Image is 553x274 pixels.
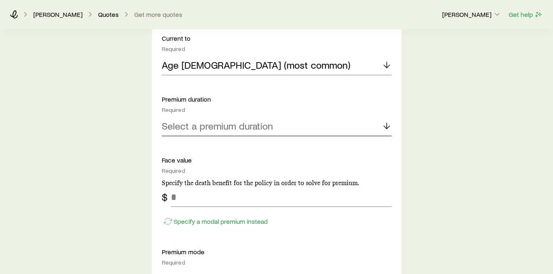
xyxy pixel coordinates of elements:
[162,217,268,226] button: Specify a modal premium instead
[162,259,392,266] div: Required
[162,95,392,103] p: Premium duration
[162,156,392,164] p: Face value
[33,11,83,19] a: [PERSON_NAME]
[134,11,183,19] button: Get more quotes
[98,11,119,19] a: Quotes
[442,10,501,19] p: [PERSON_NAME]
[442,10,502,20] button: [PERSON_NAME]
[162,248,392,256] p: Premium mode
[162,46,392,52] div: Required
[162,59,350,71] p: Age [DEMOGRAPHIC_DATA] (most common)
[162,167,392,174] div: Required
[162,191,168,203] div: $
[162,179,392,187] p: Specify the death benefit for the policy in order to solve for premium.
[162,34,392,42] p: Current to
[162,120,273,132] p: Select a premium duration
[508,10,543,19] button: Get help
[174,217,268,225] p: Specify a modal premium instead
[162,107,392,113] div: Required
